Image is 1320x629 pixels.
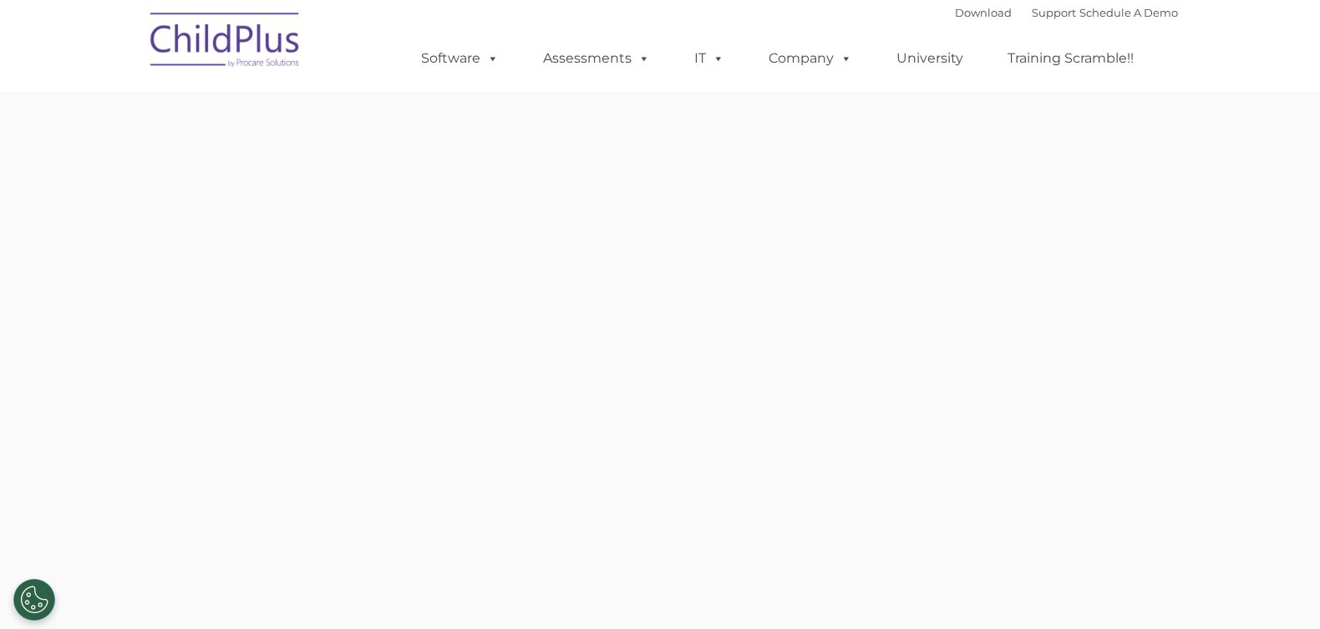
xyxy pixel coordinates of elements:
a: Support [1032,6,1076,19]
a: IT [678,42,741,75]
button: Cookies Settings [13,579,55,621]
a: Training Scramble!! [991,42,1150,75]
img: ChildPlus by Procare Solutions [142,1,309,84]
a: Company [752,42,869,75]
a: University [880,42,980,75]
a: Schedule A Demo [1079,6,1178,19]
a: Assessments [526,42,667,75]
a: Software [404,42,515,75]
a: Download [955,6,1012,19]
font: | [955,6,1178,19]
